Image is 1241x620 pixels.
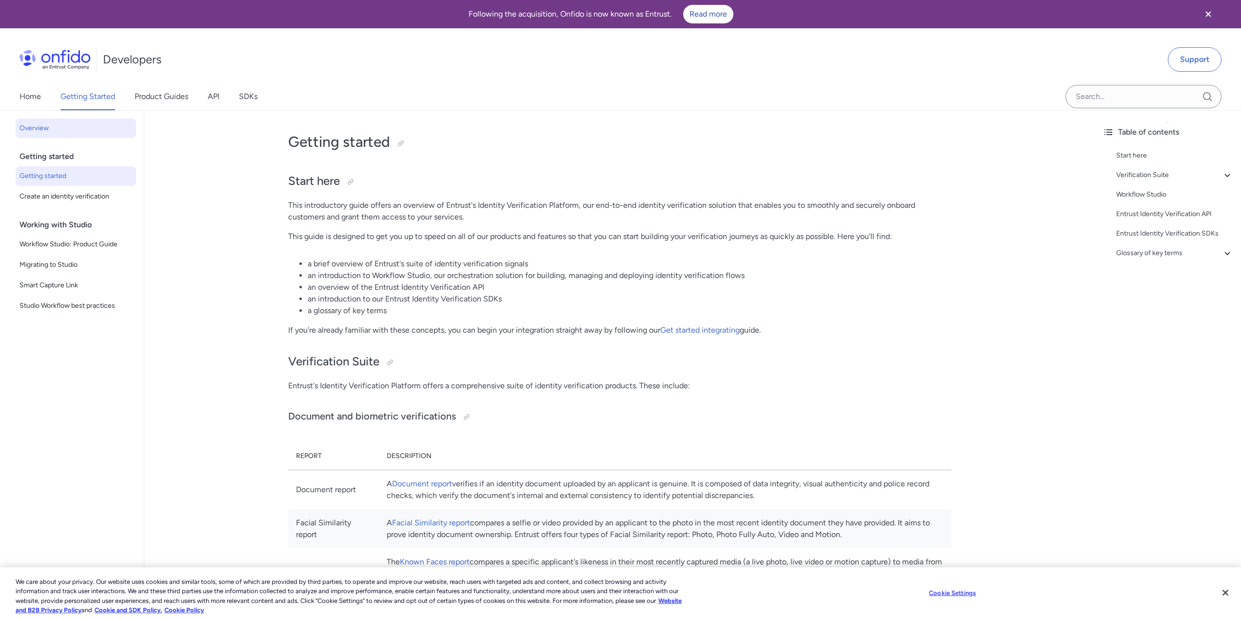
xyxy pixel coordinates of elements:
div: We care about your privacy. Our website uses cookies and similar tools, some of which are provide... [16,577,683,615]
li: a brief overview of Entrust's suite of identity verification signals [308,258,951,270]
a: Cookie and SDK Policy. [95,606,162,614]
h3: Document and biometric verifications [288,409,951,425]
a: Get started integrating [660,325,740,335]
td: Document report [288,470,379,509]
a: Known Faces report [400,557,470,566]
span: Getting started [20,170,132,182]
h1: Developers [103,52,161,67]
li: an introduction to Workflow Studio, our orchestration solution for building, managing and deployi... [308,270,951,281]
a: Product Guides [135,83,188,110]
td: A verifies if an identity document uploaded by an applicant is genuine. It is composed of data in... [379,470,951,509]
button: Close [1215,582,1236,603]
a: Workflow Studio: Product Guide [16,235,136,254]
div: Following the acquisition, Onfido is now known as Entrust. [12,5,1190,23]
a: Facial Similarity report [392,518,470,527]
a: Read more [683,5,733,23]
a: Home [20,83,41,110]
span: Studio Workflow best practices [20,300,132,312]
div: Table of contents [1103,126,1233,138]
button: Close banner [1190,2,1226,26]
li: an introduction to our Entrust Identity Verification SDKs [308,293,951,305]
input: Onfido search input field [1065,85,1221,108]
a: Glossary of key terms [1116,247,1233,259]
span: Workflow Studio: Product Guide [20,239,132,250]
li: an overview of the Entrust Identity Verification API [308,281,951,293]
h1: Getting started [288,132,951,152]
th: Report [288,442,379,470]
td: Known Faces report [288,548,379,611]
a: Migrating to Studio [16,255,136,275]
a: Start here [1116,150,1233,161]
a: Support [1168,47,1221,72]
a: Entrust Identity Verification API [1116,208,1233,220]
p: If you're already familiar with these concepts, you can begin your integration straight away by f... [288,324,951,336]
a: Cookie Policy [164,606,204,614]
p: Entrust's Identity Verification Platform offers a comprehensive suite of identity verification pr... [288,380,951,392]
a: SDKs [239,83,257,110]
h2: Start here [288,173,951,190]
a: Document report [392,479,452,488]
p: This guide is designed to get you up to speed on all of our products and features so that you can... [288,231,951,242]
button: Cookie Settings [922,583,983,603]
div: Working with Studio [20,215,140,235]
th: Description [379,442,951,470]
a: Getting started [16,166,136,186]
span: Overview [20,122,132,134]
h2: Verification Suite [288,354,951,370]
a: Verification Suite [1116,169,1233,181]
span: Migrating to Studio [20,259,132,271]
span: Smart Capture Link [20,280,132,291]
a: Overview [16,119,136,138]
a: Workflow Studio [1116,189,1233,200]
a: Entrust Identity Verification SDKs [1116,228,1233,240]
td: A compares a selfie or video provided by an applicant to the photo in the most recent identity do... [379,509,951,548]
a: Studio Workflow best practices [16,296,136,316]
a: Create an identity verification [16,187,136,206]
li: a glossary of key terms [308,305,951,317]
p: This introductory guide offers an overview of Entrust's Identity Verification Platform, our end-t... [288,200,951,223]
svg: Close banner [1202,8,1214,20]
img: Onfido Logo [20,50,91,69]
td: The compares a specific applicant's likeness in their most recently captured media (a live photo,... [379,548,951,611]
a: Getting Started [60,83,115,110]
span: Create an identity verification [20,191,132,202]
td: Facial Similarity report [288,509,379,548]
a: Smart Capture Link [16,276,136,295]
div: Getting started [20,147,140,166]
a: API [208,83,219,110]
